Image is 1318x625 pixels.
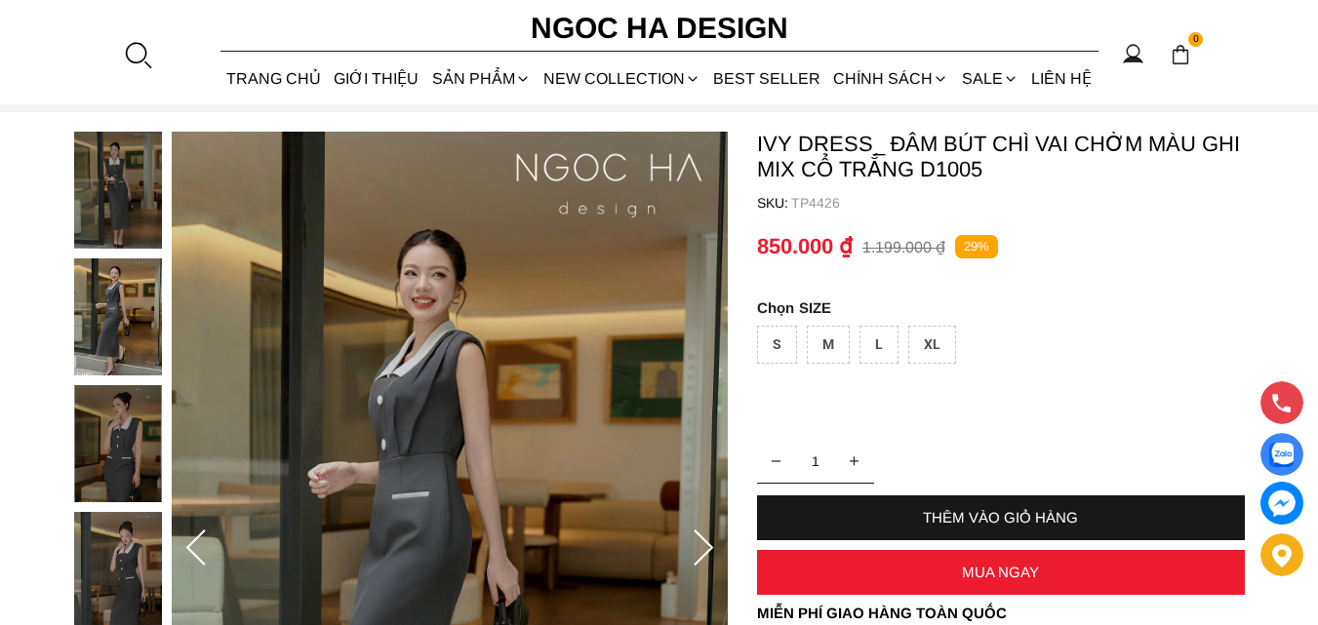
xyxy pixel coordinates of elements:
[807,326,850,364] div: M
[908,326,956,364] div: XL
[1024,53,1098,104] a: LIÊN HỆ
[791,195,1245,211] p: TP4426
[1170,44,1191,65] img: img-CART-ICON-ksit0nf1
[74,258,162,375] img: Ivy Dress_ Đầm Bút Chì Vai Chờm Màu Ghi Mix Cổ Trắng D1005_mini_1
[1188,32,1204,48] span: 0
[74,132,162,249] img: Ivy Dress_ Đầm Bút Chì Vai Chờm Màu Ghi Mix Cổ Trắng D1005_mini_0
[1260,433,1303,476] a: Display image
[757,605,1007,621] font: Miễn phí giao hàng toàn quốc
[757,564,1245,580] div: MUA NGAY
[827,53,955,104] div: Chính sách
[537,53,706,104] a: NEW COLLECTION
[74,385,162,502] img: Ivy Dress_ Đầm Bút Chì Vai Chờm Màu Ghi Mix Cổ Trắng D1005_mini_2
[955,235,998,259] p: 29%
[425,53,537,104] div: SẢN PHẨM
[757,509,1245,526] div: THÊM VÀO GIỎ HÀNG
[328,53,425,104] a: GIỚI THIỆU
[757,299,1245,316] p: SIZE
[757,442,874,481] input: Quantity input
[862,238,945,256] p: 1.199.000 ₫
[1269,443,1294,467] img: Display image
[513,5,806,52] a: Ngoc Ha Design
[707,53,827,104] a: BEST SELLER
[955,53,1024,104] a: SALE
[757,132,1245,182] p: Ivy Dress_ Đầm Bút Chì Vai Chờm Màu Ghi Mix Cổ Trắng D1005
[757,234,853,259] p: 850.000 ₫
[859,326,899,364] div: L
[220,53,328,104] a: TRANG CHỦ
[1260,482,1303,525] a: messenger
[757,326,797,364] div: S
[757,195,791,211] h6: SKU:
